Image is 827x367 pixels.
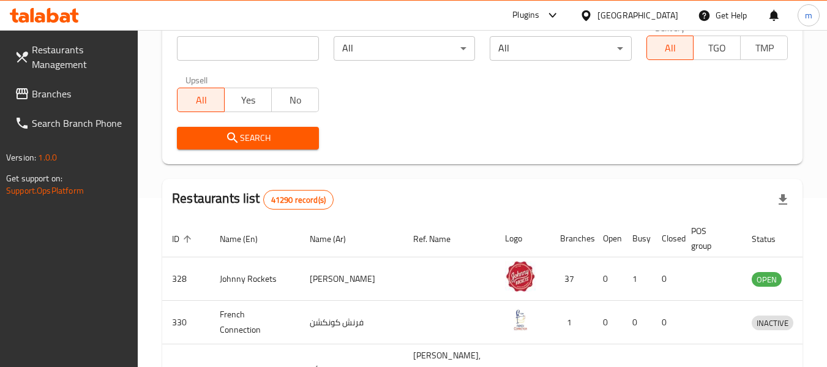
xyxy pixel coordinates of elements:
[230,91,267,109] span: Yes
[652,301,681,344] td: 0
[752,273,782,287] span: OPEN
[623,220,652,257] th: Busy
[5,79,138,108] a: Branches
[32,86,129,101] span: Branches
[752,316,793,330] span: INACTIVE
[805,9,812,22] span: m
[550,220,593,257] th: Branches
[224,88,272,112] button: Yes
[691,224,727,253] span: POS group
[32,116,129,131] span: Search Branch Phone
[263,190,334,210] div: Total records count
[505,305,536,335] img: French Connection
[693,36,741,60] button: TGO
[32,42,129,72] span: Restaurants Management
[210,257,300,301] td: Johnny Rockets
[6,183,84,199] a: Support.OpsPlatform
[310,232,362,246] span: Name (Ar)
[505,261,536,292] img: Johnny Rockets
[768,185,798,214] div: Export file
[593,301,623,344] td: 0
[182,91,220,109] span: All
[177,36,318,61] input: Search for restaurant name or ID..
[550,257,593,301] td: 37
[172,189,334,210] h2: Restaurants list
[300,301,403,344] td: فرنش كونكشن
[593,257,623,301] td: 0
[752,232,791,246] span: Status
[490,36,631,61] div: All
[597,9,678,22] div: [GEOGRAPHIC_DATA]
[5,108,138,138] a: Search Branch Phone
[623,257,652,301] td: 1
[698,39,736,57] span: TGO
[162,301,210,344] td: 330
[162,257,210,301] td: 328
[300,257,403,301] td: [PERSON_NAME]
[38,149,57,165] span: 1.0.0
[593,220,623,257] th: Open
[177,88,225,112] button: All
[6,149,36,165] span: Version:
[172,232,195,246] span: ID
[264,194,333,206] span: 41290 record(s)
[646,36,694,60] button: All
[413,232,466,246] span: Ref. Name
[655,23,686,32] label: Delivery
[550,301,593,344] td: 1
[652,220,681,257] th: Closed
[495,220,550,257] th: Logo
[334,36,475,61] div: All
[746,39,783,57] span: TMP
[187,131,309,146] span: Search
[185,75,208,84] label: Upsell
[220,232,274,246] span: Name (En)
[210,301,300,344] td: French Connection
[5,35,138,79] a: Restaurants Management
[752,316,793,330] div: INACTIVE
[177,127,318,149] button: Search
[623,301,652,344] td: 0
[740,36,788,60] button: TMP
[277,91,314,109] span: No
[6,170,62,186] span: Get support on:
[652,257,681,301] td: 0
[512,8,539,23] div: Plugins
[271,88,319,112] button: No
[652,39,689,57] span: All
